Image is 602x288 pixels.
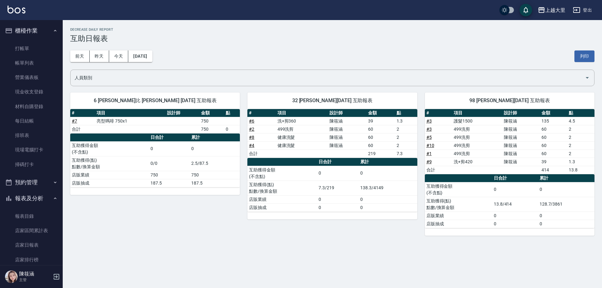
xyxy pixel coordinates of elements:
[395,109,417,117] th: 點
[367,125,395,133] td: 60
[425,166,452,174] td: 合計
[249,118,254,123] a: #6
[276,141,328,149] td: 健康洗髮
[502,158,540,166] td: 陳筱涵
[3,56,60,70] a: 帳單列表
[166,109,199,117] th: 設計師
[492,174,538,182] th: 日合計
[502,109,540,117] th: 設計師
[78,97,232,104] span: 6 [PERSON_NAME]比 [PERSON_NAME] [DATE] 互助報表
[328,141,367,149] td: 陳筱涵
[70,134,240,187] table: a dense table
[426,159,432,164] a: #9
[3,41,60,56] a: 打帳單
[3,99,60,114] a: 材料自購登錄
[328,133,367,141] td: 陳筱涵
[70,125,95,133] td: 合計
[567,125,594,133] td: 2
[540,117,567,125] td: 135
[70,109,240,134] table: a dense table
[190,134,240,142] th: 累計
[540,141,567,149] td: 60
[395,149,417,158] td: 7.3
[3,143,60,157] a: 現場電腦打卡
[502,141,540,149] td: 陳筱涵
[190,171,240,179] td: 750
[452,117,502,125] td: 護髮1500
[70,156,149,171] td: 互助獲得(點) 點數/換算金額
[3,114,60,128] a: 每日結帳
[492,182,538,197] td: 0
[426,143,434,148] a: #10
[425,220,492,228] td: 店販抽成
[520,4,532,16] button: save
[540,133,567,141] td: 60
[3,223,60,238] a: 店家區間累計表
[247,181,317,195] td: 互助獲得(點) 點數/換算金額
[128,50,152,62] button: [DATE]
[190,156,240,171] td: 2.5/87.5
[190,179,240,187] td: 187.5
[190,141,240,156] td: 0
[567,149,594,158] td: 2
[149,141,190,156] td: 0
[582,73,592,83] button: Open
[70,34,594,43] h3: 互助日報表
[426,118,432,123] a: #3
[395,141,417,149] td: 2
[540,125,567,133] td: 60
[452,125,502,133] td: 499洗剪
[492,220,538,228] td: 0
[247,195,317,203] td: 店販業績
[502,125,540,133] td: 陳筱涵
[367,149,395,158] td: 219
[317,203,359,212] td: 0
[149,179,190,187] td: 187.5
[567,141,594,149] td: 2
[367,141,395,149] td: 60
[502,117,540,125] td: 陳筱涵
[72,118,77,123] a: #7
[276,109,328,117] th: 項目
[3,174,60,191] button: 預約管理
[567,158,594,166] td: 1.3
[452,158,502,166] td: 洗+剪420
[574,50,594,62] button: 列印
[5,270,18,283] img: Person
[255,97,409,104] span: 32 [PERSON_NAME][DATE] 互助報表
[249,127,254,132] a: #2
[247,149,276,158] td: 合計
[317,181,359,195] td: 7.3/219
[276,117,328,125] td: 洗+剪360
[247,158,417,212] table: a dense table
[540,166,567,174] td: 414
[426,151,432,156] a: #1
[247,109,417,158] table: a dense table
[149,156,190,171] td: 0/0
[317,195,359,203] td: 0
[538,197,594,212] td: 128.7/3861
[567,109,594,117] th: 點
[90,50,109,62] button: 昨天
[95,109,166,117] th: 項目
[249,135,254,140] a: #8
[367,133,395,141] td: 60
[149,171,190,179] td: 750
[70,141,149,156] td: 互助獲得金額 (不含點)
[502,133,540,141] td: 陳筱涵
[538,212,594,220] td: 0
[395,117,417,125] td: 1.3
[359,181,417,195] td: 138.3/4149
[567,117,594,125] td: 4.5
[70,179,149,187] td: 店販抽成
[247,109,276,117] th: #
[3,238,60,252] a: 店家日報表
[276,133,328,141] td: 健康洗髮
[109,50,129,62] button: 今天
[492,197,538,212] td: 13.8/414
[317,158,359,166] th: 日合計
[247,166,317,181] td: 互助獲得金額 (不含點)
[276,125,328,133] td: 499洗剪
[328,117,367,125] td: 陳筱涵
[95,117,166,125] td: 亮型嗎啡 750x1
